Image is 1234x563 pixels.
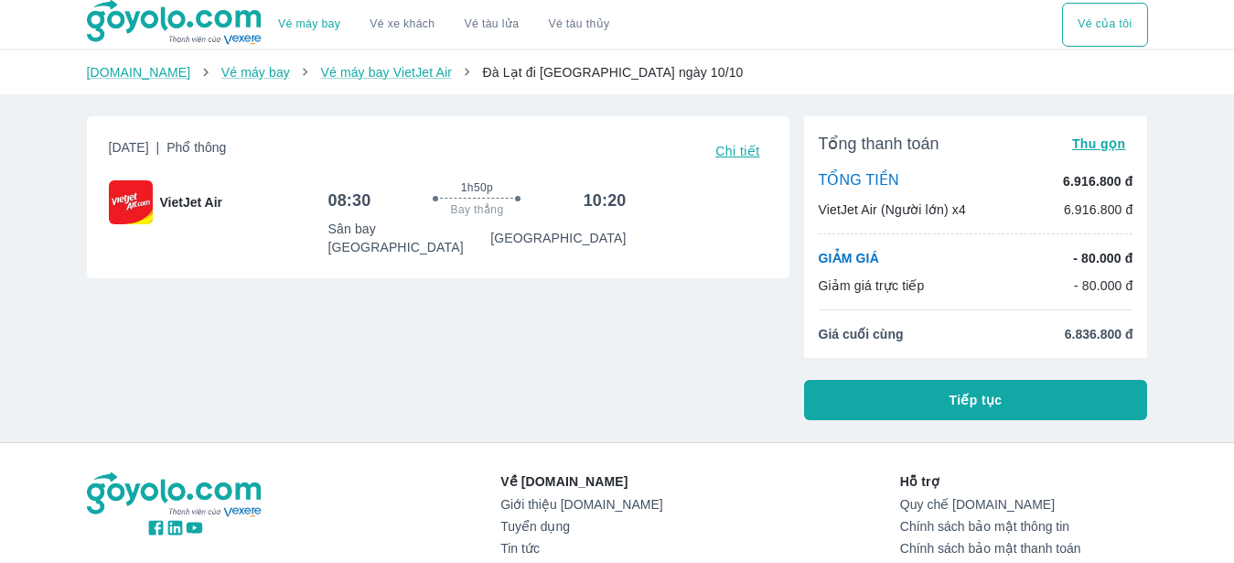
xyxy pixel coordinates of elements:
[900,541,1148,556] a: Chính sách bảo mật thanh toán
[156,140,160,155] span: |
[1073,249,1132,267] p: - 80.000 đ
[708,138,767,164] button: Chi tiết
[482,65,743,80] span: Đà Lạt đi [GEOGRAPHIC_DATA] ngày 10/10
[819,325,904,343] span: Giá cuối cùng
[819,249,879,267] p: GIẢM GIÁ
[500,472,662,491] p: Về [DOMAIN_NAME]
[804,380,1148,420] button: Tiếp tục
[370,17,435,31] a: Vé xe khách
[1064,200,1133,219] p: 6.916.800 đ
[819,276,925,295] p: Giảm giá trực tiếp
[1063,172,1132,190] p: 6.916.800 đ
[1062,3,1147,47] button: Vé của tôi
[451,202,504,217] span: Bay thẳng
[900,519,1148,534] a: Chính sách bảo mật thông tin
[327,189,370,211] h6: 08:30
[819,133,939,155] span: Tổng thanh toán
[1072,136,1126,151] span: Thu gọn
[278,17,340,31] a: Vé máy bay
[160,193,222,211] span: VietJet Air
[109,138,227,164] span: [DATE]
[87,472,264,518] img: logo
[166,140,226,155] span: Phổ thông
[461,180,493,195] span: 1h50p
[533,3,624,47] button: Vé tàu thủy
[950,391,1003,409] span: Tiếp tục
[1062,3,1147,47] div: choose transportation mode
[450,3,534,47] a: Vé tàu lửa
[1074,276,1133,295] p: - 80.000 đ
[1065,131,1133,157] button: Thu gọn
[500,497,662,512] a: Giới thiệu [DOMAIN_NAME]
[900,472,1148,491] p: Hỗ trợ
[900,497,1148,512] a: Quy chế [DOMAIN_NAME]
[87,63,1148,81] nav: breadcrumb
[500,519,662,534] a: Tuyển dụng
[320,65,451,80] a: Vé máy bay VietJet Air
[819,200,966,219] p: VietJet Air (Người lớn) x4
[327,220,490,256] p: Sân bay [GEOGRAPHIC_DATA]
[715,144,759,158] span: Chi tiết
[490,229,626,247] p: [GEOGRAPHIC_DATA]
[1065,325,1133,343] span: 6.836.800 đ
[584,189,627,211] h6: 10:20
[263,3,624,47] div: choose transportation mode
[87,65,191,80] a: [DOMAIN_NAME]
[819,171,899,191] p: TỔNG TIỀN
[500,541,662,556] a: Tin tức
[221,65,290,80] a: Vé máy bay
